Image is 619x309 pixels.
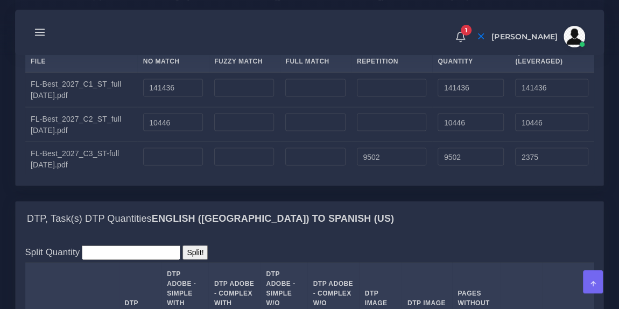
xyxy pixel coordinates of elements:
[16,201,603,236] div: DTP, Task(s) DTP QuantitiesEnglish ([GEOGRAPHIC_DATA]) TO Spanish (US)
[351,41,432,73] th: Repetition
[510,41,594,73] th: Quantity (Leveraged)
[25,41,138,73] th: File
[16,12,603,185] div: MT+FPE, Task(s) Fast Post Editing QuantitiesEnglish ([GEOGRAPHIC_DATA]) TO Spanish (US)
[564,26,585,47] img: avatar
[209,41,280,73] th: Fuzzy Match
[25,107,138,142] td: FL-Best_2027_C2_ST_full [DATE].pdf
[451,31,470,43] a: 1
[152,213,394,223] b: English ([GEOGRAPHIC_DATA]) TO Spanish (US)
[486,26,589,47] a: [PERSON_NAME]avatar
[461,25,472,36] span: 1
[491,33,558,40] span: [PERSON_NAME]
[432,41,510,73] th: Quantity
[25,72,138,107] td: FL-Best_2027_C1_ST_full [DATE].pdf
[25,245,80,258] label: Split Quantity
[25,142,138,176] td: FL-Best_2027_C3_ST-full [DATE].pdf
[280,41,351,73] th: Full Match
[182,245,208,259] input: Split!
[27,213,394,224] h4: DTP, Task(s) DTP Quantities
[137,41,208,73] th: No Match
